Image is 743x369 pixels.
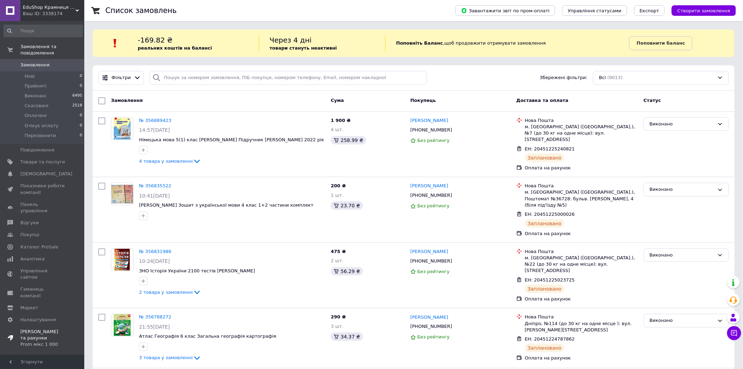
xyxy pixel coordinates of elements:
div: Нова Пошта [525,248,638,255]
a: [PERSON_NAME] [410,248,448,255]
a: [PERSON_NAME] [410,314,448,321]
span: 14:57[DATE] [139,127,170,133]
a: № 356835522 [139,183,171,188]
span: (9013) [607,75,623,80]
span: Доставка та оплата [517,98,568,103]
span: Виконані [25,93,46,99]
span: Відгуки [20,220,39,226]
a: Атлас Географія 6 клас Загальна географія картографія [139,334,276,339]
div: Виконано [650,186,715,193]
div: Заплановано [525,219,565,228]
span: Маркет [20,305,38,311]
span: ЕН: 20451225023725 [525,277,575,283]
span: 2518 [72,103,82,109]
span: Замовлення та повідомлення [20,44,84,56]
div: 56.29 ₴ [331,267,363,276]
div: Ваш ID: 3338174 [23,11,84,17]
div: Prom мікс 1 000 [20,341,65,348]
span: Покупець [410,98,436,103]
span: ЕН: 20451224787862 [525,336,575,342]
span: 10:24[DATE] [139,258,170,264]
div: Заплановано [525,344,565,352]
span: Завантажити звіт по пром-оплаті [461,7,550,14]
span: Товари та послуги [20,159,65,165]
button: Чат з покупцем [727,326,741,340]
span: 3 товара у замовленні [139,355,193,360]
span: Без рейтингу [417,203,450,208]
span: Оплачені [25,112,47,119]
span: Управління сайтом [20,268,65,280]
a: 3 товара у замовленні [139,355,201,360]
span: 4 товара у замовленні [139,158,193,164]
button: Завантажити звіт по пром-оплаті [455,5,555,16]
span: Прийняті [25,83,46,89]
img: Фото товару [114,118,131,140]
span: 2 товара у замовленні [139,290,193,295]
div: Заплановано [525,154,565,162]
div: Оплата на рахунок [525,165,638,171]
a: Фото товару [111,183,133,205]
div: Виконано [650,121,715,128]
span: 4 шт. [331,127,343,132]
div: Оплата на рахунок [525,355,638,361]
a: Німецька мова 5(1) клас [PERSON_NAME] Підручник [PERSON_NAME] 2022 рік [139,137,324,142]
span: Покупці [20,232,39,238]
span: 200 ₴ [331,183,346,188]
a: Фото товару [111,117,133,140]
img: Фото товару [111,185,133,203]
div: Дніпро, №114 (до 30 кг на одне місце ): вул. [PERSON_NAME][STREET_ADDRESS] [525,321,638,333]
span: [DEMOGRAPHIC_DATA] [20,171,72,177]
span: Налаштування [20,317,56,323]
span: Без рейтингу [417,334,450,339]
a: Фото товару [111,248,133,271]
div: Виконано [650,317,715,324]
div: [PHONE_NUMBER] [409,125,454,135]
a: ЗНО Історія України 2100 тестів [PERSON_NAME] [139,268,255,273]
div: Оплата на рахунок [525,296,638,302]
span: 0 [80,112,82,119]
div: [PHONE_NUMBER] [409,257,454,266]
div: Виконано [650,252,715,259]
img: :exclamation: [110,38,120,48]
a: № 356889423 [139,118,171,123]
a: 4 товара у замовленні [139,158,201,164]
b: Поповнити баланс [637,40,685,46]
span: [PERSON_NAME] Зошит з української мови 4 клас 1+2 частини комплект [139,202,314,208]
span: Без рейтингу [417,138,450,143]
span: 475 ₴ [331,249,346,254]
div: 23.70 ₴ [331,201,363,210]
span: 0 [80,73,82,79]
div: Нова Пошта [525,183,638,189]
a: [PERSON_NAME] [410,117,448,124]
span: Створити замовлення [677,8,730,13]
div: Нова Пошта [525,117,638,124]
span: 1 900 ₴ [331,118,350,123]
span: Каталог ProSale [20,244,58,250]
span: Замовлення [20,62,50,68]
span: Фільтри [112,75,131,81]
a: 2 товара у замовленні [139,290,201,295]
div: 258.99 ₴ [331,136,366,144]
span: Без рейтингу [417,269,450,274]
input: Пошук [4,25,83,37]
span: Показники роботи компанії [20,183,65,195]
span: 0 [80,132,82,139]
div: м. [GEOGRAPHIC_DATA] ([GEOGRAPHIC_DATA].), №22 (до 30 кг на одне місце): вул. [STREET_ADDRESS] [525,255,638,274]
span: 2 шт. [331,258,343,263]
b: Поповніть Баланс [396,40,443,46]
div: Нова Пошта [525,314,638,320]
div: 34.37 ₴ [331,332,363,341]
button: Управління статусами [562,5,627,16]
span: 3 шт. [331,324,343,329]
a: Фото товару [111,314,133,336]
span: [PERSON_NAME] та рахунки [20,329,65,348]
span: 0 [80,123,82,129]
button: Експорт [634,5,665,16]
span: ЕН: 20451225000026 [525,212,575,217]
span: Очікує оплату [25,123,58,129]
span: Скасовані [25,103,48,109]
h1: Список замовлень [105,6,177,15]
div: Заплановано [525,285,565,293]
